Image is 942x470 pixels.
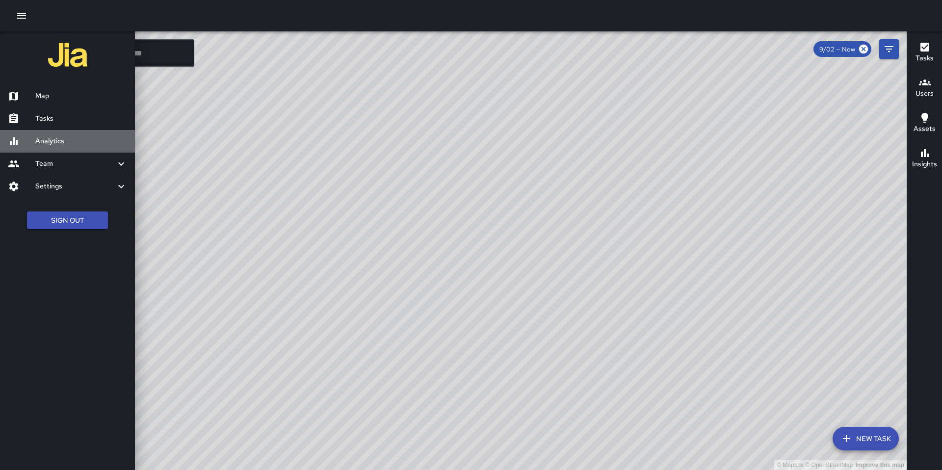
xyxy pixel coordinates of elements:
h6: Tasks [916,53,934,64]
h6: Map [35,91,127,102]
h6: Settings [35,181,115,192]
h6: Team [35,158,115,169]
button: New Task [833,427,899,450]
h6: Users [916,88,934,99]
img: jia-logo [48,35,87,75]
h6: Assets [914,124,936,134]
h6: Tasks [35,113,127,124]
button: Sign Out [27,211,108,230]
h6: Insights [912,159,937,170]
h6: Analytics [35,136,127,147]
